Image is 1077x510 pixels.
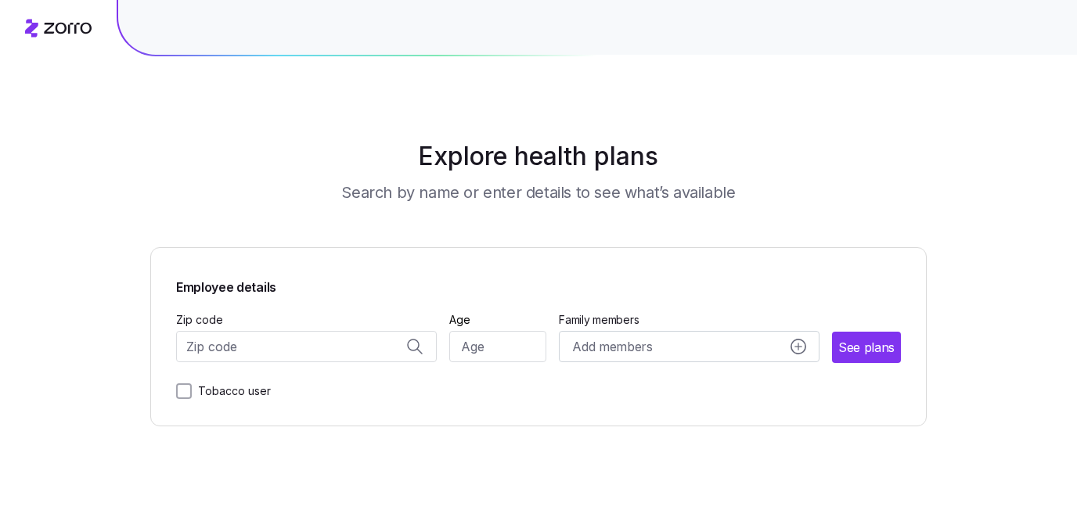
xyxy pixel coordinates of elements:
label: Zip code [176,311,223,329]
input: Zip code [176,331,437,362]
input: Age [449,331,547,362]
span: Add members [572,337,652,357]
span: Family members [559,312,819,328]
h3: Search by name or enter details to see what’s available [341,181,735,203]
label: Age [449,311,470,329]
button: Add membersadd icon [559,331,819,362]
svg: add icon [791,339,806,354]
span: See plans [838,338,895,357]
button: See plans [832,332,901,363]
h1: Explore health plans [189,138,888,175]
label: Tobacco user [192,382,271,400]
span: Employee details [176,273,276,297]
